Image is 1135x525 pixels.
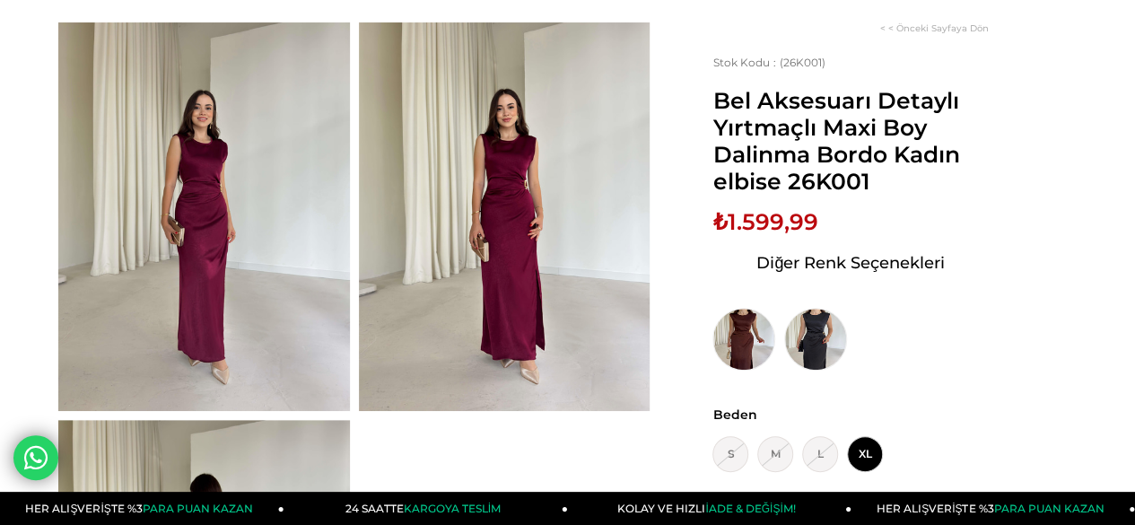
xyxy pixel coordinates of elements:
a: KOLAY VE HIZLIİADE & DEĞİŞİM! [568,492,851,525]
span: PARA PUAN KAZAN [143,502,253,515]
span: Beden [712,407,989,423]
span: İADE & DEĞİŞİM! [705,502,795,515]
a: HER ALIŞVERİŞTE %3PARA PUAN KAZAN [1,492,284,525]
a: 24 SAATTEKARGOYA TESLİM [284,492,568,525]
span: XL [847,436,883,472]
img: Dalinma elbise 26K001 [359,22,650,411]
img: Bel Aksesuarı Detaylı Yırtmaçlı Maxi Boy Dalinma Kahve Kadın elbise 26K001 [712,308,775,371]
img: Bel Aksesuarı Detaylı Yırtmaçlı Maxi Boy Dalinma Siyah Kadın elbise 26K001 [784,308,847,371]
span: KARGOYA TESLİM [404,502,501,515]
a: HER ALIŞVERİŞTE %3PARA PUAN KAZAN [851,492,1135,525]
span: PARA PUAN KAZAN [993,502,1104,515]
span: M [757,436,793,472]
img: Dalinma elbise 26K001 [58,22,350,411]
a: < < Önceki Sayfaya Dön [880,22,989,34]
span: Bel Aksesuarı Detaylı Yırtmaçlı Maxi Boy Dalinma Bordo Kadın elbise 26K001 [712,87,989,195]
span: ₺1.599,99 [712,208,817,235]
span: L [802,436,838,472]
span: (26K001) [712,56,825,69]
span: S [712,436,748,472]
span: Stok Kodu [712,56,779,69]
span: Diğer Renk Seçenekleri [756,249,945,277]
